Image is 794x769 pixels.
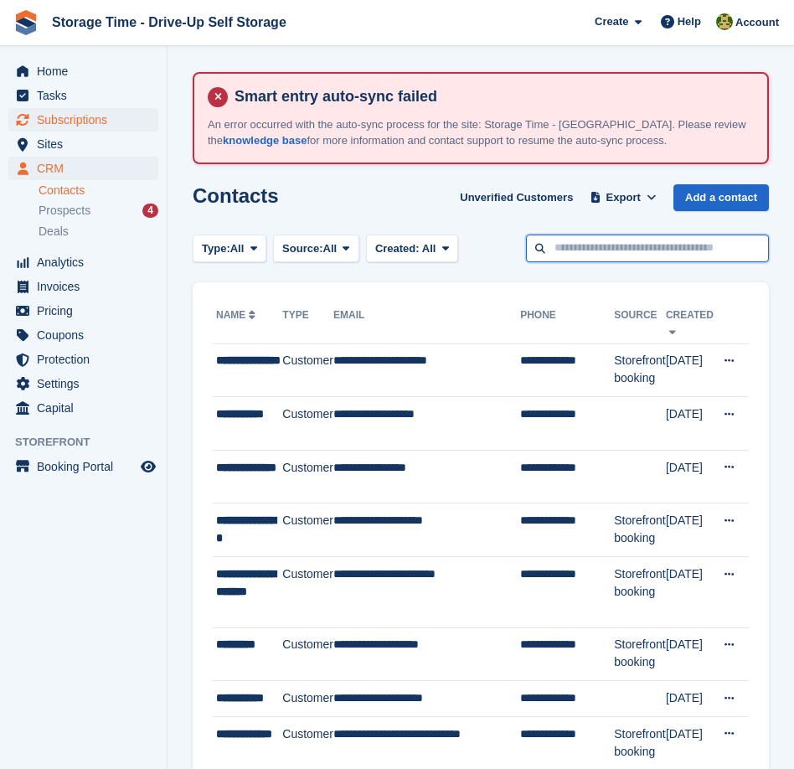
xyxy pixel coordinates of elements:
[673,184,769,212] a: Add a contact
[8,348,158,371] a: menu
[282,302,333,344] th: Type
[606,189,641,206] span: Export
[39,202,158,219] a: Prospects 4
[282,627,333,681] td: Customer
[8,299,158,323] a: menu
[366,235,458,262] button: Created: All
[8,108,158,132] a: menu
[735,14,779,31] span: Account
[37,323,137,347] span: Coupons
[678,13,701,30] span: Help
[223,134,307,147] a: knowledge base
[282,557,333,628] td: Customer
[8,396,158,420] a: menu
[37,59,137,83] span: Home
[8,275,158,298] a: menu
[8,132,158,156] a: menu
[142,204,158,218] div: 4
[15,434,167,451] span: Storefront
[595,13,628,30] span: Create
[37,455,137,478] span: Booking Portal
[8,84,158,107] a: menu
[193,235,266,262] button: Type: All
[8,250,158,274] a: menu
[37,250,137,274] span: Analytics
[39,223,158,240] a: Deals
[37,157,137,180] span: CRM
[614,627,666,681] td: Storefront booking
[13,10,39,35] img: stora-icon-8386f47178a22dfd0bd8f6a31ec36ba5ce8667c1dd55bd0f319d3a0aa187defe.svg
[614,503,666,557] td: Storefront booking
[39,224,69,240] span: Deals
[282,681,333,717] td: Customer
[282,503,333,557] td: Customer
[37,299,137,323] span: Pricing
[422,242,436,255] span: All
[666,397,714,451] td: [DATE]
[37,372,137,395] span: Settings
[8,59,158,83] a: menu
[273,235,359,262] button: Source: All
[39,203,90,219] span: Prospects
[37,132,137,156] span: Sites
[453,184,580,212] a: Unverified Customers
[614,343,666,397] td: Storefront booking
[8,372,158,395] a: menu
[208,116,754,149] p: An error occurred with the auto-sync process for the site: Storage Time - [GEOGRAPHIC_DATA]. Plea...
[716,13,733,30] img: Zain Sarwar
[375,242,420,255] span: Created:
[666,681,714,717] td: [DATE]
[666,450,714,503] td: [DATE]
[282,343,333,397] td: Customer
[282,450,333,503] td: Customer
[614,557,666,628] td: Storefront booking
[666,557,714,628] td: [DATE]
[323,240,338,257] span: All
[614,302,666,344] th: Source
[282,397,333,451] td: Customer
[666,503,714,557] td: [DATE]
[666,627,714,681] td: [DATE]
[8,455,158,478] a: menu
[193,184,279,207] h1: Contacts
[228,87,754,106] h4: Smart entry auto-sync failed
[282,240,322,257] span: Source:
[37,108,137,132] span: Subscriptions
[666,309,714,336] a: Created
[333,302,520,344] th: Email
[37,84,137,107] span: Tasks
[8,157,158,180] a: menu
[216,309,259,321] a: Name
[586,184,660,212] button: Export
[37,275,137,298] span: Invoices
[37,396,137,420] span: Capital
[37,348,137,371] span: Protection
[138,457,158,477] a: Preview store
[666,343,714,397] td: [DATE]
[202,240,230,257] span: Type:
[230,240,245,257] span: All
[39,183,158,199] a: Contacts
[45,8,293,36] a: Storage Time - Drive-Up Self Storage
[520,302,614,344] th: Phone
[8,323,158,347] a: menu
